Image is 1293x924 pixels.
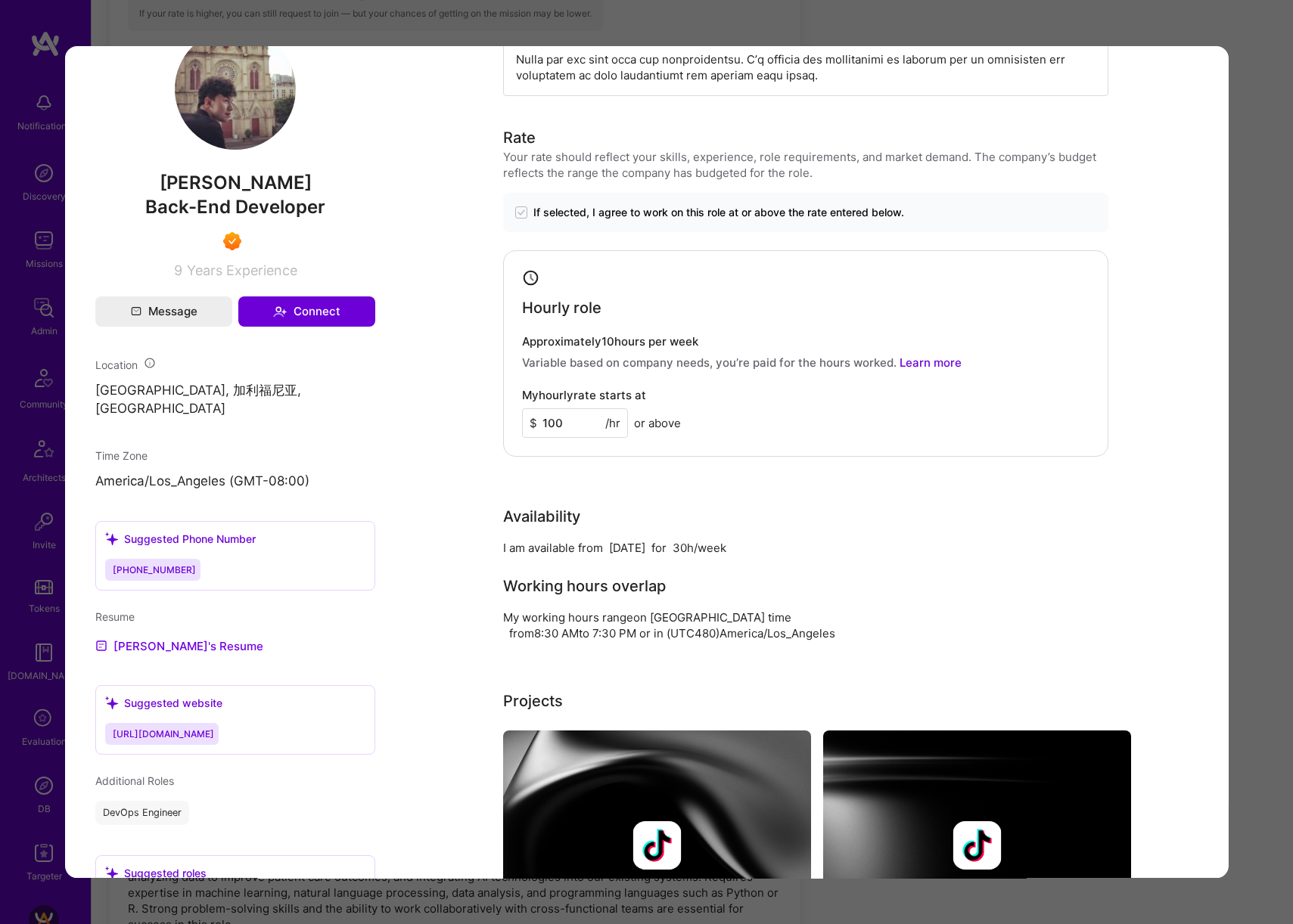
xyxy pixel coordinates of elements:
a: Learn more [900,355,962,370]
div: I am available from [503,540,603,556]
img: Company logo [633,821,681,870]
p: Variable based on company needs, you’re paid for the hours worked. [522,355,1089,371]
span: [PERSON_NAME] [95,172,375,194]
img: Company logo [953,821,1001,870]
button: Message [95,296,232,327]
div: Suggested Phone Number [104,531,255,547]
i: icon Connect [272,305,286,318]
a: User Avatar [174,138,295,153]
span: [PHONE_NUMBER] [112,564,195,575]
span: 9 [173,262,182,278]
span: [URL][DOMAIN_NAME] [112,728,213,740]
div: 30 [673,540,687,556]
h4: Hourly role [522,299,601,317]
span: Resume [95,610,134,623]
div: Your rate should reflect your skills, experience, role requirements, and market demand. The compa... [503,149,1108,181]
i: icon Clock [522,269,539,287]
input: XXX [522,408,628,438]
span: Additional Roles [95,774,173,787]
div: Location [95,357,375,373]
span: If selected, I agree to work on this role at or above the rate entered below. [533,205,904,220]
div: h/week [687,540,726,556]
div: Working hours overlap [503,575,666,597]
img: Resume [95,640,107,652]
div: Availability [503,505,580,528]
h4: My hourly rate starts at [522,389,646,402]
div: Suggested roles [104,865,206,881]
i: icon SuggestedTeams [104,697,117,710]
p: [GEOGRAPHIC_DATA], 加利福尼亚, [GEOGRAPHIC_DATA] [95,382,375,418]
div: Suggested website [104,695,222,711]
button: Connect [238,296,375,327]
span: $ [530,415,537,431]
a: [PERSON_NAME]'s Resume [95,637,263,655]
span: /hr [605,415,620,431]
span: 8:30 AM to 7:30 PM or [534,626,651,640]
span: or above [634,415,681,431]
img: Exceptional A.Teamer [222,232,241,250]
div: Rate [503,126,536,149]
div: modal [64,46,1228,878]
div: My working hours range on [GEOGRAPHIC_DATA] time [503,609,791,625]
div: for [651,540,667,556]
span: from in (UTC 480 ) America/Los_Angeles [509,626,835,640]
p: America/Los_Angeles (GMT-08:00 ) [95,473,375,491]
h4: Approximately 10 hours per week [522,335,1089,349]
span: Years Experience [186,262,297,278]
i: icon Mail [130,306,141,317]
div: [DATE] [609,540,645,556]
span: Back-End Developer [145,196,325,218]
div: DevOps Engineer [95,801,188,825]
i: icon SuggestedTeams [104,533,117,546]
i: icon SuggestedTeams [104,867,117,880]
img: User Avatar [174,29,295,150]
span: Time Zone [95,450,147,463]
div: Projects [503,690,563,712]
